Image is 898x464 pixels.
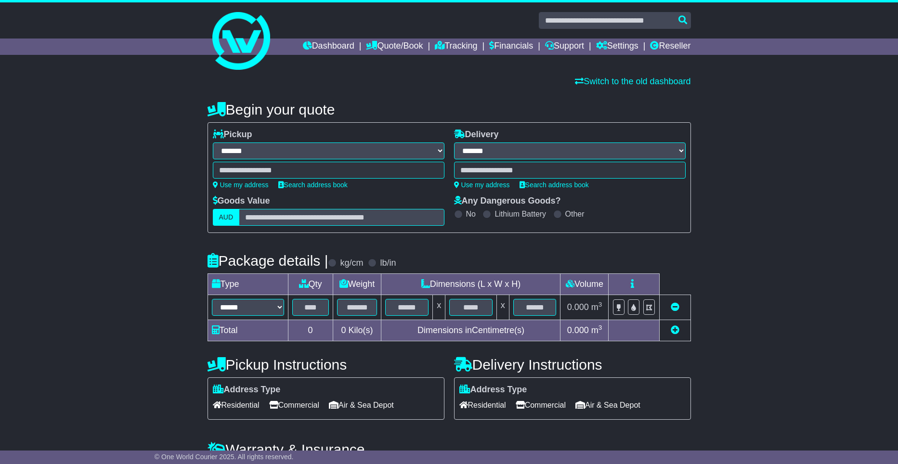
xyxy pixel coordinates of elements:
[333,274,381,295] td: Weight
[459,398,506,412] span: Residential
[208,253,328,269] h4: Package details |
[591,325,602,335] span: m
[454,129,499,140] label: Delivery
[599,324,602,331] sup: 3
[545,39,584,55] a: Support
[303,39,354,55] a: Dashboard
[341,325,346,335] span: 0
[516,398,566,412] span: Commercial
[565,209,585,219] label: Other
[333,320,381,341] td: Kilo(s)
[269,398,319,412] span: Commercial
[599,301,602,308] sup: 3
[208,102,691,117] h4: Begin your quote
[340,258,363,269] label: kg/cm
[278,181,348,189] a: Search address book
[208,320,288,341] td: Total
[366,39,423,55] a: Quote/Book
[671,302,679,312] a: Remove this item
[213,385,281,395] label: Address Type
[208,274,288,295] td: Type
[381,320,560,341] td: Dimensions in Centimetre(s)
[671,325,679,335] a: Add new item
[208,441,691,457] h4: Warranty & Insurance
[288,320,333,341] td: 0
[381,274,560,295] td: Dimensions (L x W x H)
[213,209,240,226] label: AUD
[433,295,445,320] td: x
[567,302,589,312] span: 0.000
[329,398,394,412] span: Air & Sea Depot
[454,181,510,189] a: Use my address
[155,453,294,461] span: © One World Courier 2025. All rights reserved.
[489,39,533,55] a: Financials
[560,274,609,295] td: Volume
[459,385,527,395] label: Address Type
[567,325,589,335] span: 0.000
[575,398,640,412] span: Air & Sea Depot
[520,181,589,189] a: Search address book
[575,77,690,86] a: Switch to the old dashboard
[496,295,509,320] td: x
[454,196,561,206] label: Any Dangerous Goods?
[591,302,602,312] span: m
[435,39,477,55] a: Tracking
[213,398,260,412] span: Residential
[596,39,638,55] a: Settings
[213,129,252,140] label: Pickup
[454,357,691,373] h4: Delivery Instructions
[213,181,269,189] a: Use my address
[466,209,476,219] label: No
[208,357,444,373] h4: Pickup Instructions
[213,196,270,206] label: Goods Value
[380,258,396,269] label: lb/in
[650,39,690,55] a: Reseller
[495,209,546,219] label: Lithium Battery
[288,274,333,295] td: Qty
